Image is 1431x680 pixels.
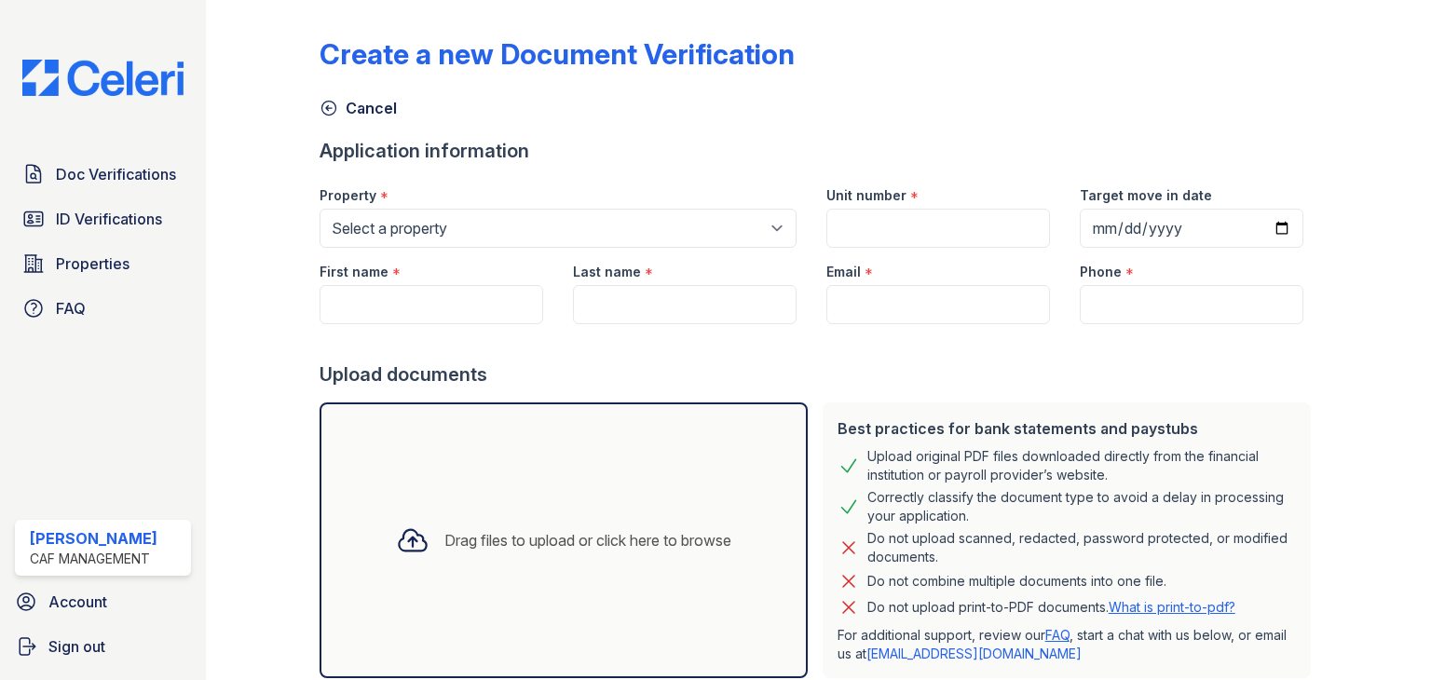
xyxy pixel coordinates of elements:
div: CAF Management [30,550,157,568]
a: [EMAIL_ADDRESS][DOMAIN_NAME] [866,646,1082,661]
a: Account [7,583,198,620]
img: CE_Logo_Blue-a8612792a0a2168367f1c8372b55b34899dd931a85d93a1a3d3e32e68fde9ad4.png [7,60,198,96]
div: Correctly classify the document type to avoid a delay in processing your application. [867,488,1296,525]
div: Best practices for bank statements and paystubs [838,417,1296,440]
a: Doc Verifications [15,156,191,193]
a: FAQ [1045,627,1070,643]
span: Sign out [48,635,105,658]
div: Create a new Document Verification [320,37,795,71]
div: Do not upload scanned, redacted, password protected, or modified documents. [867,529,1296,566]
label: Target move in date [1080,186,1212,205]
div: Upload original PDF files downloaded directly from the financial institution or payroll provider’... [867,447,1296,484]
label: Phone [1080,263,1122,281]
span: Account [48,591,107,613]
label: Unit number [826,186,906,205]
a: FAQ [15,290,191,327]
div: Do not combine multiple documents into one file. [867,570,1166,592]
div: Application information [320,138,1318,164]
a: Cancel [320,97,397,119]
p: For additional support, review our , start a chat with us below, or email us at [838,626,1296,663]
div: Upload documents [320,361,1318,388]
label: Email [826,263,861,281]
div: Drag files to upload or click here to browse [444,529,731,551]
a: ID Verifications [15,200,191,238]
label: Property [320,186,376,205]
a: Properties [15,245,191,282]
p: Do not upload print-to-PDF documents. [867,598,1235,617]
div: [PERSON_NAME] [30,527,157,550]
span: Doc Verifications [56,163,176,185]
a: What is print-to-pdf? [1109,599,1235,615]
label: Last name [573,263,641,281]
label: First name [320,263,388,281]
a: Sign out [7,628,198,665]
span: ID Verifications [56,208,162,230]
span: Properties [56,252,129,275]
span: FAQ [56,297,86,320]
